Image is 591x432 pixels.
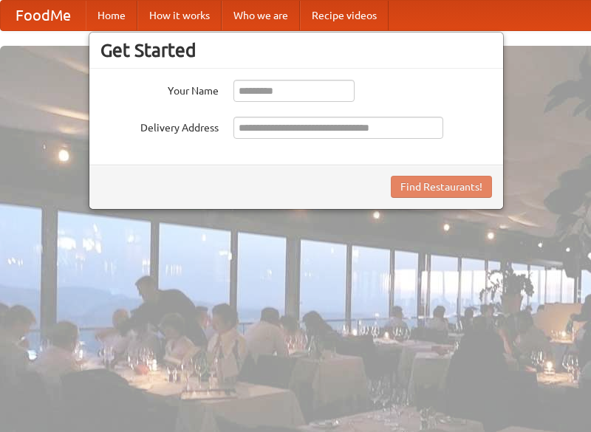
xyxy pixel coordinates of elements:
button: Find Restaurants! [391,176,492,198]
label: Delivery Address [100,117,219,135]
a: How it works [137,1,222,30]
label: Your Name [100,80,219,98]
a: Home [86,1,137,30]
a: FoodMe [1,1,86,30]
h3: Get Started [100,39,492,61]
a: Who we are [222,1,300,30]
a: Recipe videos [300,1,389,30]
